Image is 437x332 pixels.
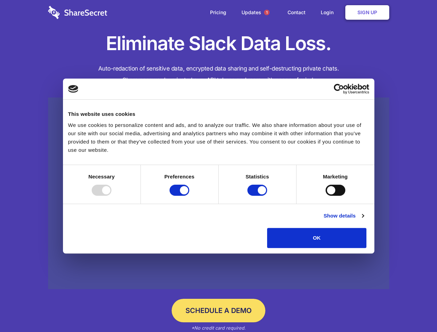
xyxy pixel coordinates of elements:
div: We use cookies to personalize content and ads, and to analyze our traffic. We also share informat... [68,121,369,154]
strong: Necessary [89,174,115,179]
h4: Auto-redaction of sensitive data, encrypted data sharing and self-destructing private chats. Shar... [48,63,389,86]
strong: Marketing [323,174,348,179]
a: Schedule a Demo [172,299,265,322]
span: 1 [264,10,270,15]
a: Login [314,2,344,23]
button: OK [267,228,366,248]
div: This website uses cookies [68,110,369,118]
a: Pricing [203,2,233,23]
strong: Statistics [246,174,269,179]
strong: Preferences [164,174,194,179]
a: Usercentrics Cookiebot - opens in a new window [309,84,369,94]
a: Sign Up [345,5,389,20]
a: Contact [281,2,312,23]
img: logo-wordmark-white-trans-d4663122ce5f474addd5e946df7df03e33cb6a1c49d2221995e7729f52c070b2.svg [48,6,107,19]
h1: Eliminate Slack Data Loss. [48,31,389,56]
a: Wistia video thumbnail [48,98,389,289]
em: *No credit card required. [191,325,246,331]
img: logo [68,85,79,93]
a: Show details [324,212,364,220]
